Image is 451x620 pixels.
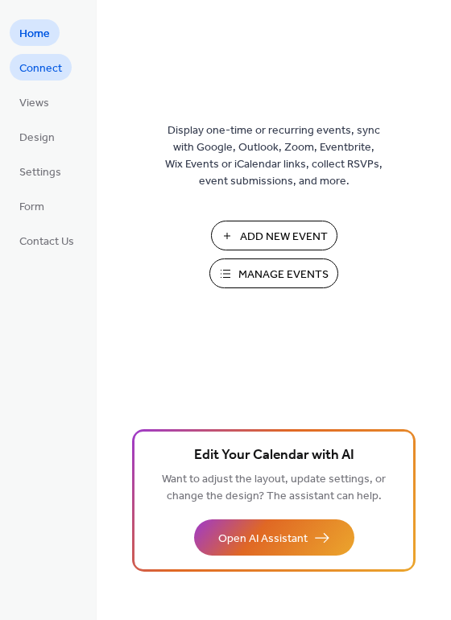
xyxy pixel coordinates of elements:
span: Home [19,26,50,43]
a: Contact Us [10,227,84,254]
a: Design [10,123,64,150]
span: Design [19,130,55,147]
span: Views [19,95,49,112]
span: Settings [19,164,61,181]
span: Edit Your Calendar with AI [194,444,354,467]
a: Settings [10,158,71,184]
a: Form [10,192,54,219]
a: Connect [10,54,72,81]
span: Contact Us [19,234,74,250]
button: Add New Event [211,221,337,250]
span: Manage Events [238,267,329,283]
a: Home [10,19,60,46]
span: Connect [19,60,62,77]
span: Form [19,199,44,216]
button: Open AI Assistant [194,519,354,556]
span: Display one-time or recurring events, sync with Google, Outlook, Zoom, Eventbrite, Wix Events or ... [165,122,383,190]
button: Manage Events [209,258,338,288]
span: Open AI Assistant [218,531,308,548]
span: Add New Event [240,229,328,246]
span: Want to adjust the layout, update settings, or change the design? The assistant can help. [162,469,386,507]
a: Views [10,89,59,115]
